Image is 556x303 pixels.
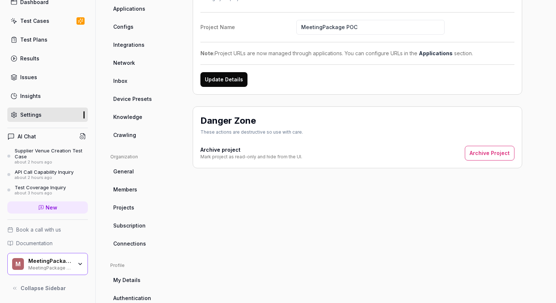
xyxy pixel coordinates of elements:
[15,169,74,175] div: API Call Capability Inquiry
[113,59,135,67] span: Network
[20,17,49,25] div: Test Cases
[7,108,88,122] a: Settings
[200,50,215,56] strong: Note:
[15,191,66,196] div: about 3 hours ago
[110,154,181,160] div: Organization
[113,276,140,284] span: My Details
[20,54,39,62] div: Results
[18,133,36,140] h4: AI Chat
[200,129,303,135] div: These actions are destructive so use with care.
[7,253,88,275] button: MMeetingPackageMeetingPackage POC
[7,14,88,28] a: Test Cases
[20,73,37,81] div: Issues
[7,281,88,296] button: Collapse Sidebar
[110,219,181,232] a: Subscription
[296,20,445,35] input: Project Name
[110,237,181,250] a: Connections
[465,146,514,161] button: Archive Project
[7,239,88,247] a: Documentation
[110,20,181,34] a: Configs
[110,2,181,15] a: Applications
[113,240,146,247] span: Connections
[7,184,88,195] a: Test Coverage Inquiryabout 3 hours ago
[200,49,514,57] div: Project URLs are now managed through applications. You can configure URLs in the section.
[28,264,72,270] div: MeetingPackage POC
[7,148,88,165] a: Supplier Venue Creation Test Caseabout 2 hours ago
[7,226,88,233] a: Book a call with us
[7,201,88,214] a: New
[20,111,42,119] div: Settings
[200,114,256,127] h2: Danger Zone
[110,273,181,287] a: My Details
[113,113,142,121] span: Knowledge
[28,258,72,264] div: MeetingPackage
[113,41,145,49] span: Integrations
[110,74,181,88] a: Inbox
[7,51,88,66] a: Results
[113,204,134,211] span: Projects
[7,70,88,84] a: Issues
[113,186,137,193] span: Members
[419,50,453,56] a: Applications
[113,131,136,139] span: Crawling
[113,168,134,175] span: General
[110,165,181,178] a: General
[200,72,247,87] button: Update Details
[110,110,181,124] a: Knowledge
[110,183,181,196] a: Members
[12,258,24,270] span: M
[16,226,61,233] span: Book a call with us
[7,32,88,47] a: Test Plans
[200,23,296,31] div: Project Name
[200,154,302,160] div: Mark project as read-only and hide from the UI.
[110,92,181,106] a: Device Presets
[20,92,41,100] div: Insights
[7,89,88,103] a: Insights
[110,128,181,142] a: Crawling
[113,222,146,229] span: Subscription
[113,77,127,85] span: Inbox
[16,239,53,247] span: Documentation
[15,184,66,190] div: Test Coverage Inquiry
[113,95,152,103] span: Device Presets
[15,175,74,180] div: about 2 hours ago
[15,160,88,165] div: about 2 hours ago
[20,36,47,43] div: Test Plans
[110,262,181,269] div: Profile
[113,23,133,31] span: Configs
[7,169,88,180] a: API Call Capability Inquiryabout 2 hours ago
[110,38,181,52] a: Integrations
[110,201,181,214] a: Projects
[21,284,66,292] span: Collapse Sidebar
[113,294,151,302] span: Authentication
[110,56,181,70] a: Network
[15,148,88,160] div: Supplier Venue Creation Test Case
[46,204,57,211] span: New
[113,5,145,13] span: Applications
[200,146,302,154] h4: Archive project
